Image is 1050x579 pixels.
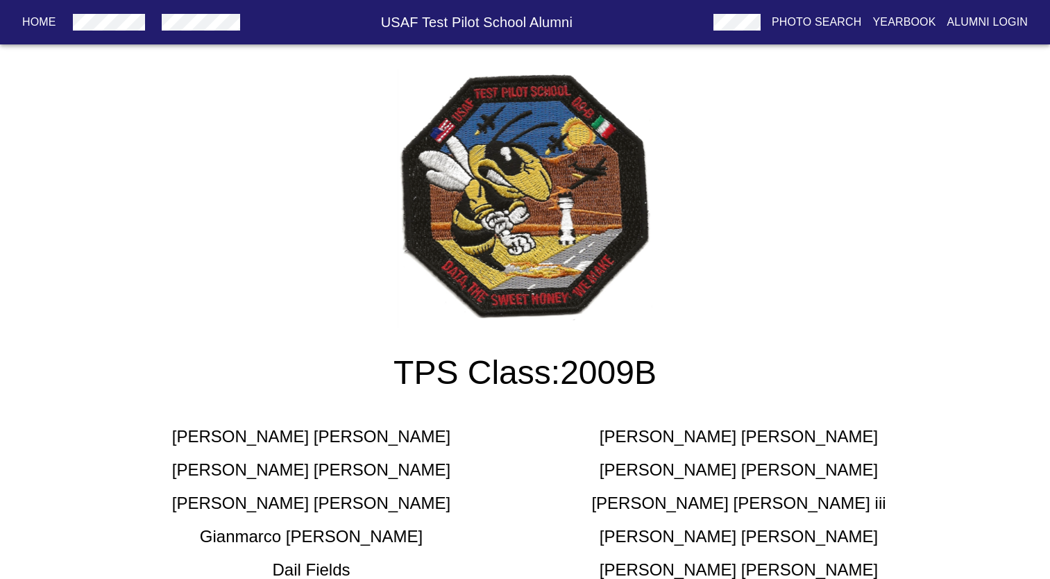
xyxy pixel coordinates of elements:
h5: [PERSON_NAME] [PERSON_NAME] iii [591,492,886,514]
p: Photo Search [772,14,862,31]
h6: USAF Test Pilot School Alumni [246,11,708,33]
h5: [PERSON_NAME] [PERSON_NAME] [172,459,450,481]
h5: [PERSON_NAME] [PERSON_NAME] [172,426,450,448]
button: Yearbook [867,10,941,35]
h5: [PERSON_NAME] [PERSON_NAME] [600,426,878,448]
button: Photo Search [766,10,867,35]
h5: [PERSON_NAME] [PERSON_NAME] [172,492,450,514]
button: Alumni Login [942,10,1034,35]
h5: [PERSON_NAME] [PERSON_NAME] [600,459,878,481]
h3: TPS Class: 2009B [98,353,953,392]
img: 2009b [397,69,654,328]
h5: Gianmarco [PERSON_NAME] [200,526,423,548]
p: Home [22,14,56,31]
p: Yearbook [872,14,935,31]
p: Alumni Login [947,14,1028,31]
h5: [PERSON_NAME] [PERSON_NAME] [600,526,878,548]
button: Home [17,10,62,35]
